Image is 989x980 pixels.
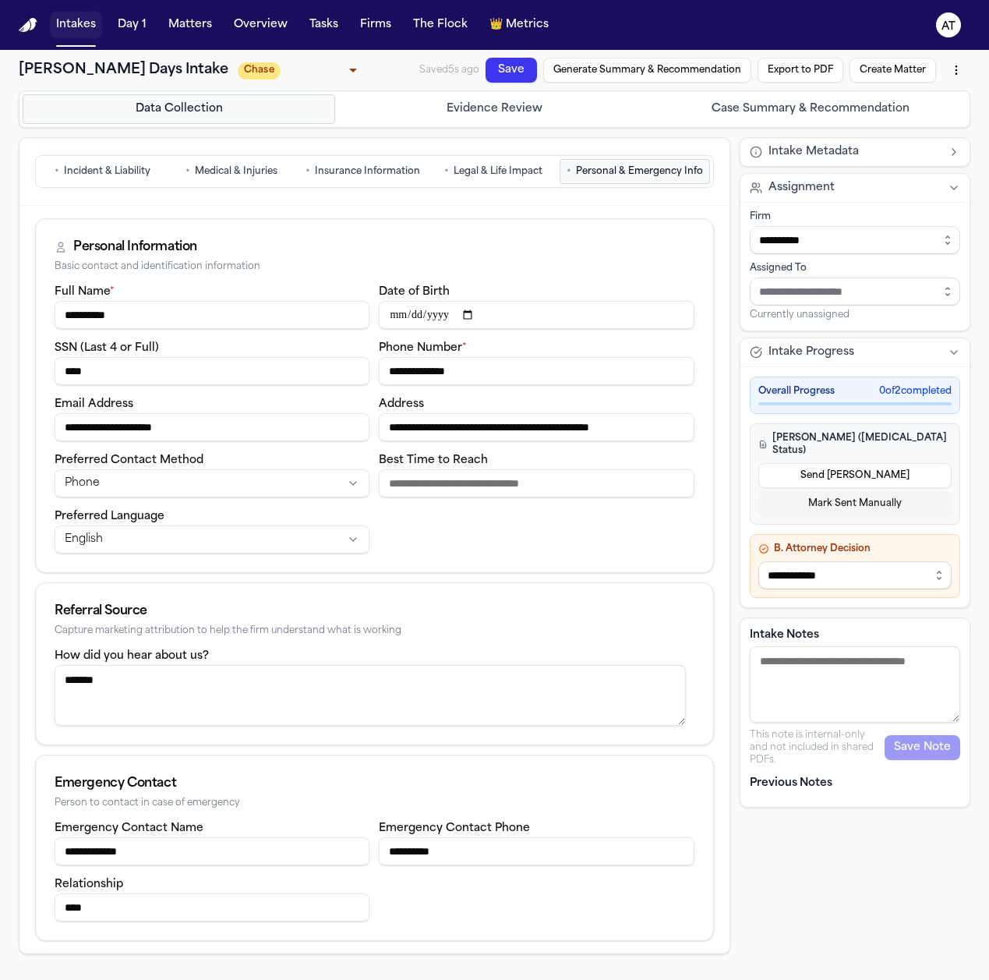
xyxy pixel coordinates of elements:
[306,164,310,179] span: •
[758,491,952,516] button: Mark Sent Manually
[195,165,277,178] span: Medical & Injuries
[750,309,849,321] span: Currently unassigned
[486,58,537,83] button: Save
[238,59,362,81] div: Update intake status
[750,226,960,254] input: Select firm
[750,628,960,643] label: Intake Notes
[55,879,123,890] label: Relationship
[543,58,751,83] button: Generate Summary & Recommendation
[354,11,397,39] button: Firms
[55,342,159,354] label: SSN (Last 4 or Full)
[162,11,218,39] button: Matters
[23,94,966,124] nav: Intake steps
[55,798,694,809] div: Person to contact in case of emergency
[379,823,530,834] label: Emergency Contact Phone
[55,650,209,662] label: How did you hear about us?
[73,238,197,256] div: Personal Information
[430,159,556,184] button: Go to Legal & Life Impact
[768,180,835,196] span: Assignment
[750,776,960,791] p: Previous Notes
[379,301,694,329] input: Date of birth
[379,469,694,497] input: Best time to reach
[55,398,133,410] label: Email Address
[740,174,970,202] button: Assignment
[55,357,369,385] input: SSN
[55,164,59,179] span: •
[879,385,952,398] span: 0 of 2 completed
[750,278,960,306] input: Assign to staff member
[39,159,165,184] button: Go to Incident & Liability
[185,164,190,179] span: •
[19,18,37,33] a: Home
[168,159,295,184] button: Go to Medical & Injuries
[379,342,467,354] label: Phone Number
[19,18,37,33] img: Finch Logo
[238,62,281,80] span: Chase
[55,413,369,441] input: Email address
[379,357,694,385] input: Phone number
[758,58,843,83] button: Export to PDF
[315,165,420,178] span: Insurance Information
[55,286,115,298] label: Full Name
[419,65,479,75] span: Saved 5s ago
[567,164,571,179] span: •
[750,729,885,766] p: This note is internal-only and not included in shared PDFs.
[740,138,970,166] button: Intake Metadata
[654,94,966,124] button: Go to Case Summary & Recommendation step
[55,774,694,793] div: Emergency Contact
[454,165,542,178] span: Legal & Life Impact
[379,837,694,865] input: Emergency contact phone
[55,301,369,329] input: Full name
[407,11,474,39] button: The Flock
[379,398,424,410] label: Address
[55,893,369,922] input: Emergency contact relationship
[942,56,970,84] button: More actions
[750,262,960,274] div: Assigned To
[64,165,150,178] span: Incident & Liability
[303,11,344,39] button: Tasks
[19,59,228,81] h1: [PERSON_NAME] Days Intake
[23,94,335,124] button: Go to Data Collection step
[768,345,854,360] span: Intake Progress
[55,511,164,522] label: Preferred Language
[750,211,960,223] div: Firm
[55,625,694,637] div: Capture marketing attribution to help the firm understand what is working
[740,338,970,366] button: Intake Progress
[379,286,450,298] label: Date of Birth
[849,58,936,83] button: Create Matter
[338,94,651,124] button: Go to Evidence Review step
[444,164,449,179] span: •
[55,455,203,466] label: Preferred Contact Method
[298,159,427,184] button: Go to Insurance Information
[55,823,203,834] label: Emergency Contact Name
[758,463,952,488] button: Send [PERSON_NAME]
[55,837,369,865] input: Emergency contact name
[50,11,102,39] button: Intakes
[758,432,952,457] h4: [PERSON_NAME] ([MEDICAL_DATA] Status)
[750,646,960,723] textarea: Intake notes
[768,144,859,160] span: Intake Metadata
[758,385,835,398] span: Overall Progress
[55,261,694,273] div: Basic contact and identification information
[111,11,153,39] button: Day 1
[228,11,294,39] button: Overview
[379,413,694,441] input: Address
[758,543,952,555] h4: B. Attorney Decision
[55,602,694,621] div: Referral Source
[576,165,703,178] span: Personal & Emergency Info
[379,455,488,466] label: Best Time to Reach
[560,159,710,184] button: Go to Personal & Emergency Info
[483,11,555,39] button: crownMetrics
